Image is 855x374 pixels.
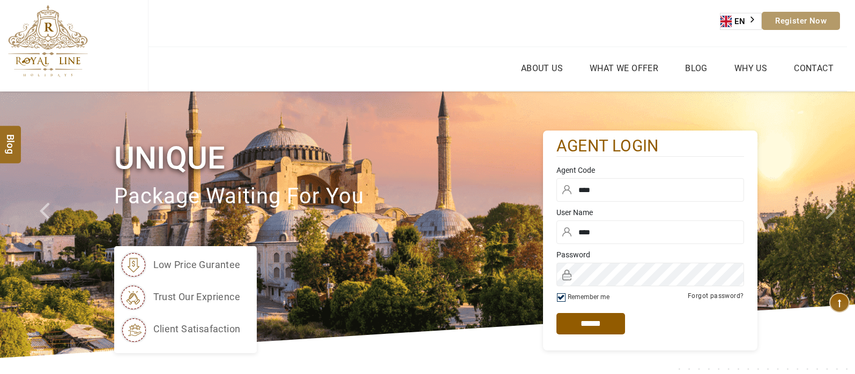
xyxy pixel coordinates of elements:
li: trust our exprience [120,284,241,310]
div: Language [720,13,762,30]
a: Check next image [812,91,855,358]
a: Check next prev [26,91,69,358]
a: Forgot password? [688,292,744,300]
a: Blog [682,60,710,76]
a: EN [720,13,761,29]
a: Register Now [762,12,840,30]
label: Agent Code [556,165,744,175]
img: The Royal Line Holidays [8,5,88,77]
label: User Name [556,207,744,218]
a: Why Us [732,60,770,76]
a: About Us [518,60,566,76]
p: package waiting for you [114,179,543,215]
li: client satisafaction [120,316,241,342]
a: What we Offer [587,60,661,76]
h1: Unique [114,138,543,178]
span: Blog [4,134,18,143]
label: Remember me [568,293,609,301]
label: Password [556,249,744,260]
li: low price gurantee [120,251,241,278]
aside: Language selected: English [720,13,762,30]
a: Contact [791,60,836,76]
h2: agent login [556,136,744,157]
